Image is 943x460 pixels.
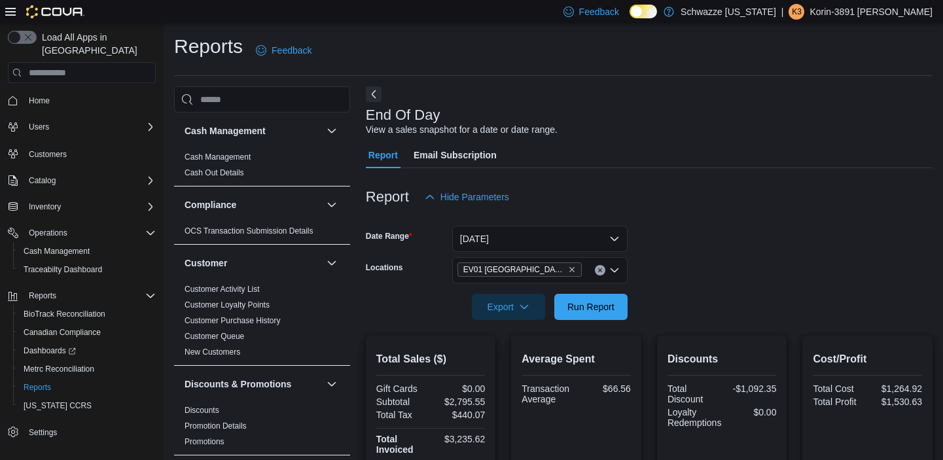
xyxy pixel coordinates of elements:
[810,4,933,20] p: Korin-3891 [PERSON_NAME]
[174,149,350,186] div: Cash Management
[24,327,101,338] span: Canadian Compliance
[18,262,156,277] span: Traceabilty Dashboard
[24,382,51,393] span: Reports
[376,351,486,367] h2: Total Sales ($)
[724,383,776,394] div: -$1,092.35
[419,184,514,210] button: Hide Parameters
[24,345,76,356] span: Dashboards
[185,198,321,211] button: Compliance
[185,124,266,137] h3: Cash Management
[18,325,156,340] span: Canadian Compliance
[522,383,573,404] div: Transaction Average
[18,306,156,322] span: BioTrack Reconciliation
[185,436,224,447] span: Promotions
[174,223,350,244] div: Compliance
[185,226,313,236] span: OCS Transaction Submission Details
[185,284,260,294] span: Customer Activity List
[18,361,99,377] a: Metrc Reconciliation
[24,147,72,162] a: Customers
[3,423,161,442] button: Settings
[24,288,156,304] span: Reports
[368,142,398,168] span: Report
[433,434,485,444] div: $3,235.62
[185,152,251,162] a: Cash Management
[185,315,281,326] span: Customer Purchase History
[3,171,161,190] button: Catalog
[813,351,922,367] h2: Cost/Profit
[24,264,102,275] span: Traceabilty Dashboard
[667,407,722,428] div: Loyalty Redemptions
[433,383,485,394] div: $0.00
[3,144,161,163] button: Customers
[24,173,61,188] button: Catalog
[781,4,784,20] p: |
[789,4,804,20] div: Korin-3891 Hobday
[24,119,54,135] button: Users
[324,255,340,271] button: Customer
[37,31,156,57] span: Load All Apps in [GEOGRAPHIC_DATA]
[272,44,311,57] span: Feedback
[579,383,631,394] div: $66.56
[24,424,156,440] span: Settings
[185,226,313,236] a: OCS Transaction Submission Details
[24,92,156,109] span: Home
[185,421,247,431] span: Promotion Details
[24,364,94,374] span: Metrc Reconciliation
[681,4,776,20] p: Schwazze [US_STATE]
[13,305,161,323] button: BioTrack Reconciliation
[667,351,777,367] h2: Discounts
[29,122,49,132] span: Users
[185,421,247,431] a: Promotion Details
[568,266,576,274] button: Remove EV01 North Valley from selection in this group
[24,309,105,319] span: BioTrack Reconciliation
[185,300,270,310] a: Customer Loyalty Points
[174,281,350,365] div: Customer
[185,257,227,270] h3: Customer
[18,306,111,322] a: BioTrack Reconciliation
[185,285,260,294] a: Customer Activity List
[813,397,864,407] div: Total Profit
[185,168,244,177] a: Cash Out Details
[185,331,244,342] span: Customer Queue
[13,260,161,279] button: Traceabilty Dashboard
[24,425,62,440] a: Settings
[13,378,161,397] button: Reports
[463,263,565,276] span: EV01 [GEOGRAPHIC_DATA]
[185,316,281,325] a: Customer Purchase History
[18,325,106,340] a: Canadian Compliance
[3,224,161,242] button: Operations
[366,189,409,205] h3: Report
[3,198,161,216] button: Inventory
[324,376,340,392] button: Discounts & Promotions
[24,173,156,188] span: Catalog
[630,5,657,18] input: Dark Mode
[185,198,236,211] h3: Compliance
[29,149,67,160] span: Customers
[324,123,340,139] button: Cash Management
[792,4,802,20] span: K3
[366,123,558,137] div: View a sales snapshot for a date or date range.
[185,406,219,415] a: Discounts
[251,37,317,63] a: Feedback
[185,347,240,357] a: New Customers
[457,262,582,277] span: EV01 North Valley
[433,397,485,407] div: $2,795.55
[3,287,161,305] button: Reports
[18,262,107,277] a: Traceabilty Dashboard
[433,410,485,420] div: $440.07
[366,86,382,102] button: Next
[24,225,156,241] span: Operations
[24,199,156,215] span: Inventory
[324,197,340,213] button: Compliance
[609,265,620,275] button: Open list of options
[3,118,161,136] button: Users
[579,5,619,18] span: Feedback
[554,294,628,320] button: Run Report
[870,383,922,394] div: $1,264.92
[18,380,56,395] a: Reports
[185,347,240,357] span: New Customers
[185,124,321,137] button: Cash Management
[376,397,428,407] div: Subtotal
[366,262,403,273] label: Locations
[366,107,440,123] h3: End Of Day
